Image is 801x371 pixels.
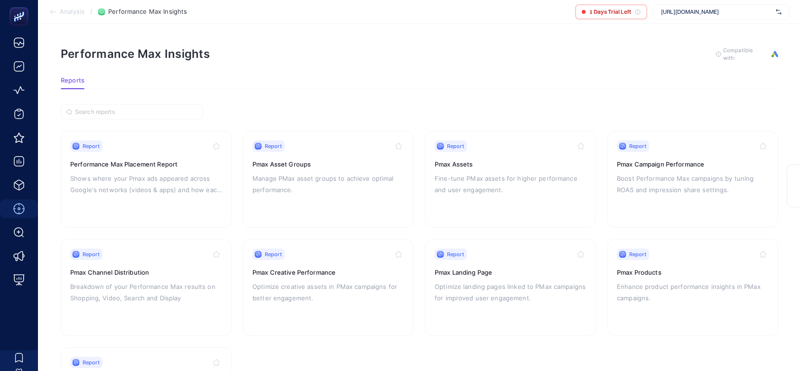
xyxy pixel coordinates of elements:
[108,8,187,16] span: Performance Max Insights
[776,7,782,17] img: svg%3e
[629,142,646,150] span: Report
[75,109,197,116] input: Search
[243,239,414,336] a: ReportPmax Creative PerformanceOptimize creative assets in PMax campaigns for better engagement.
[447,250,464,258] span: Report
[425,131,596,228] a: ReportPmax AssetsFine-tune PMax assets for higher performance and user engagement.
[61,47,210,61] h1: Performance Max Insights
[617,159,769,169] h3: Pmax Campaign Performance
[252,173,404,195] p: Manage PMax asset groups to achieve optimal performance.
[243,131,414,228] a: ReportPmax Asset GroupsManage PMax asset groups to achieve optimal performance.
[607,239,778,336] a: ReportPmax ProductsEnhance product performance insights in PMax campaigns.
[83,359,100,366] span: Report
[769,339,792,362] iframe: Intercom live chat
[607,131,778,228] a: ReportPmax Campaign PerformanceBoost Performance Max campaigns by tuning ROAS and impression shar...
[252,268,404,277] h3: Pmax Creative Performance
[252,159,404,169] h3: Pmax Asset Groups
[252,281,404,304] p: Optimize creative assets in PMax campaigns for better engagement.
[617,281,769,304] p: Enhance product performance insights in PMax campaigns.
[61,131,232,228] a: ReportPerformance Max Placement ReportShows where your Pmax ads appeared across Google's networks...
[70,268,222,277] h3: Pmax Channel Distribution
[617,268,769,277] h3: Pmax Products
[589,8,631,16] span: 1 Days Trial Left
[723,46,766,62] span: Compatible with:
[83,142,100,150] span: Report
[435,173,587,195] p: Fine-tune PMax assets for higher performance and user engagement.
[435,159,587,169] h3: Pmax Assets
[265,142,282,150] span: Report
[61,77,84,89] button: Reports
[447,142,464,150] span: Report
[61,239,232,336] a: ReportPmax Channel DistributionBreakdown of your Performance Max results on Shopping, Video, Sear...
[60,8,84,16] span: Analysis
[435,281,587,304] p: Optimize landing pages linked to PMax campaigns for improved user engagement.
[435,268,587,277] h3: Pmax Landing Page
[629,250,646,258] span: Report
[617,173,769,195] p: Boost Performance Max campaigns by tuning ROAS and impression share settings.
[661,8,772,16] span: [URL][DOMAIN_NAME]
[61,77,84,84] span: Reports
[70,173,222,195] p: Shows where your Pmax ads appeared across Google's networks (videos & apps) and how each placemen...
[425,239,596,336] a: ReportPmax Landing PageOptimize landing pages linked to PMax campaigns for improved user engagement.
[70,281,222,304] p: Breakdown of your Performance Max results on Shopping, Video, Search and Display
[70,159,222,169] h3: Performance Max Placement Report
[265,250,282,258] span: Report
[90,8,93,15] span: /
[83,250,100,258] span: Report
